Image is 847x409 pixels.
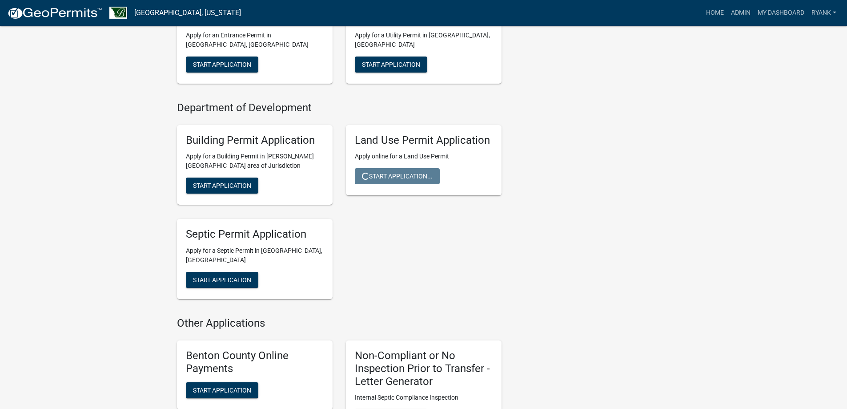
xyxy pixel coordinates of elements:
[193,276,251,283] span: Start Application
[193,182,251,189] span: Start Application
[355,57,427,73] button: Start Application
[186,228,324,241] h5: Septic Permit Application
[186,246,324,265] p: Apply for a Septic Permit in [GEOGRAPHIC_DATA], [GEOGRAPHIC_DATA]
[177,317,502,330] h4: Other Applications
[355,152,493,161] p: Apply online for a Land Use Permit
[186,382,258,398] button: Start Application
[362,61,420,68] span: Start Application
[186,57,258,73] button: Start Application
[186,134,324,147] h5: Building Permit Application
[186,272,258,288] button: Start Application
[193,386,251,393] span: Start Application
[193,61,251,68] span: Start Application
[177,101,502,114] h4: Department of Development
[727,4,754,21] a: Admin
[109,7,127,19] img: Benton County, Minnesota
[355,349,493,388] h5: Non-Compliant or No Inspection Prior to Transfer - Letter Generator
[355,134,493,147] h5: Land Use Permit Application
[808,4,840,21] a: RyanK
[186,178,258,194] button: Start Application
[355,31,493,49] p: Apply for a Utility Permit in [GEOGRAPHIC_DATA], [GEOGRAPHIC_DATA]
[355,393,493,402] p: Internal Septic Compliance Inspection
[186,349,324,375] h5: Benton County Online Payments
[362,173,433,180] span: Start Application...
[754,4,808,21] a: My Dashboard
[186,152,324,170] p: Apply for a Building Permit in [PERSON_NAME][GEOGRAPHIC_DATA] area of Jurisdiction
[355,168,440,184] button: Start Application...
[702,4,727,21] a: Home
[134,5,241,20] a: [GEOGRAPHIC_DATA], [US_STATE]
[186,31,324,49] p: Apply for an Entrance Permit in [GEOGRAPHIC_DATA], [GEOGRAPHIC_DATA]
